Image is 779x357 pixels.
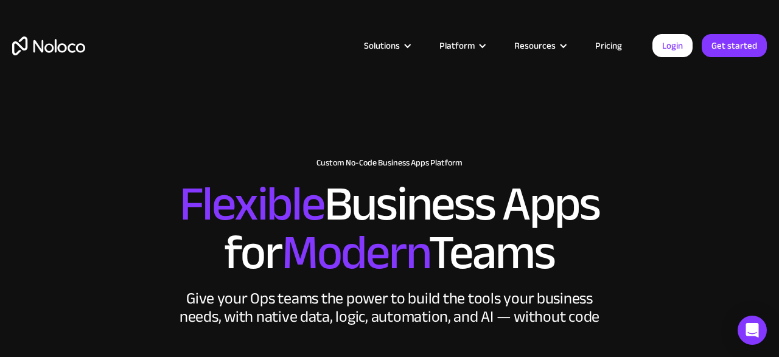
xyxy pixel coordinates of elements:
[580,38,637,54] a: Pricing
[176,289,603,326] div: Give your Ops teams the power to build the tools your business needs, with native data, logic, au...
[424,38,499,54] div: Platform
[738,316,767,345] div: Open Intercom Messenger
[12,180,767,277] h2: Business Apps for Teams
[12,36,85,55] a: home
[349,38,424,54] div: Solutions
[364,38,400,54] div: Solutions
[439,38,475,54] div: Platform
[514,38,556,54] div: Resources
[499,38,580,54] div: Resources
[652,34,693,57] a: Login
[12,158,767,168] h1: Custom No-Code Business Apps Platform
[702,34,767,57] a: Get started
[282,207,428,298] span: Modern
[180,159,324,249] span: Flexible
